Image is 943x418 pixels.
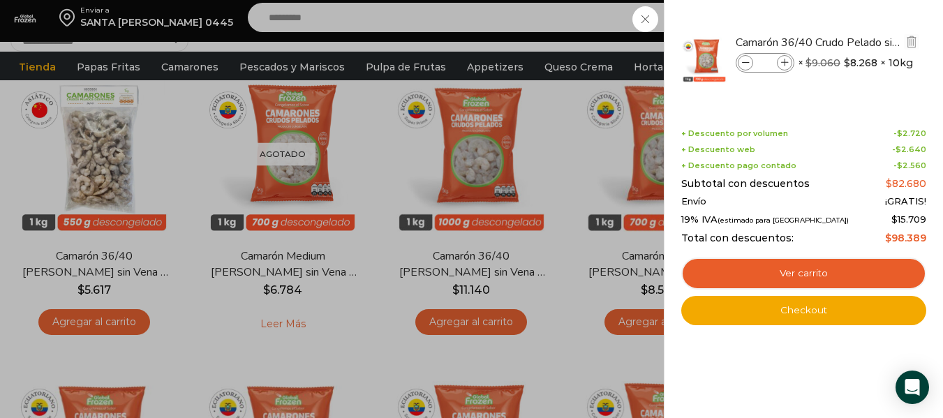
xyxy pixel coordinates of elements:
[904,34,919,52] a: Eliminar Camarón 36/40 Crudo Pelado sin Vena - Silver - Caja 10 kg del carrito
[893,129,926,138] span: -
[905,36,918,48] img: Eliminar Camarón 36/40 Crudo Pelado sin Vena - Silver - Caja 10 kg del carrito
[681,129,788,138] span: + Descuento por volumen
[891,214,926,225] span: 15.709
[896,144,901,154] span: $
[885,196,926,207] span: ¡GRATIS!
[896,144,926,154] bdi: 2.640
[886,177,892,190] span: $
[892,145,926,154] span: -
[681,214,849,225] span: 19% IVA
[798,53,913,73] span: × × 10kg
[896,371,929,404] div: Open Intercom Messenger
[886,177,926,190] bdi: 82.680
[718,216,849,224] small: (estimado para [GEOGRAPHIC_DATA])
[897,128,903,138] span: $
[681,232,794,244] span: Total con descuentos:
[885,232,891,244] span: $
[736,35,902,50] a: Camarón 36/40 Crudo Pelado sin Vena - Silver - Caja 10 kg
[681,145,755,154] span: + Descuento web
[681,196,706,207] span: Envío
[885,232,926,244] bdi: 98.389
[681,296,926,325] a: Checkout
[891,214,898,225] span: $
[897,128,926,138] bdi: 2.720
[805,57,840,69] bdi: 9.060
[755,55,775,70] input: Product quantity
[897,161,903,170] span: $
[893,161,926,170] span: -
[681,178,810,190] span: Subtotal con descuentos
[681,257,926,290] a: Ver carrito
[897,161,926,170] bdi: 2.560
[805,57,812,69] span: $
[844,56,877,70] bdi: 8.268
[681,161,796,170] span: + Descuento pago contado
[844,56,850,70] span: $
